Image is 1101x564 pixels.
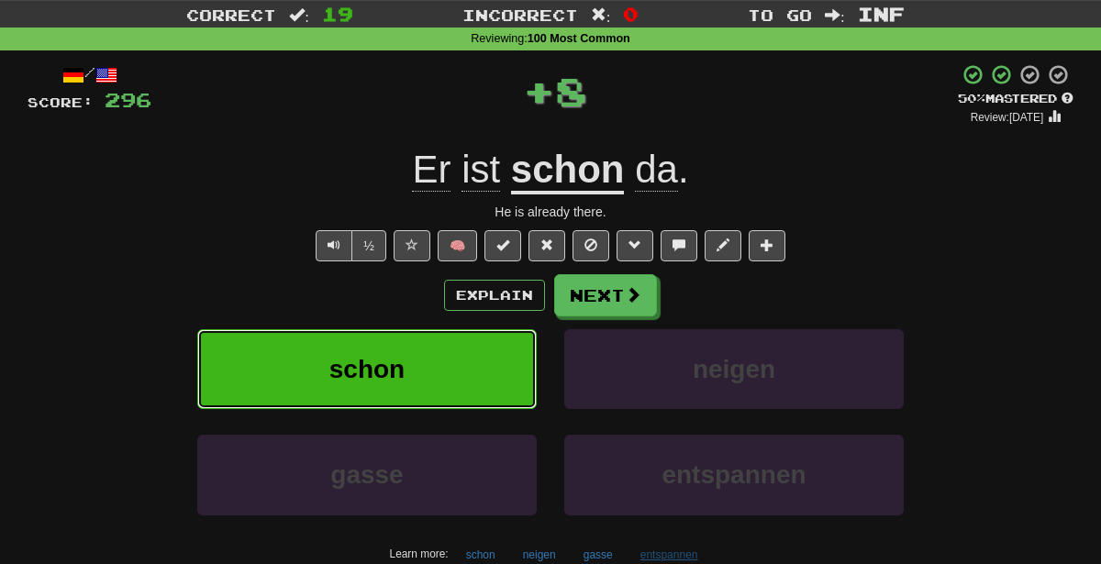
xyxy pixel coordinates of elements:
[617,230,653,261] button: Grammar (alt+g)
[662,460,806,489] span: entspannen
[444,280,545,311] button: Explain
[316,230,352,261] button: Play sentence audio (ctl+space)
[635,148,678,192] span: da
[28,63,151,86] div: /
[412,148,450,192] span: Er
[555,68,587,114] span: 8
[322,3,353,25] span: 19
[523,63,555,118] span: +
[573,230,609,261] button: Ignore sentence (alt+i)
[958,91,985,105] span: 50 %
[197,435,537,514] button: gasse
[390,547,449,560] small: Learn more:
[748,6,812,24] span: To go
[591,7,611,23] span: :
[958,91,1073,107] div: Mastered
[484,230,521,261] button: Set this sentence to 100% Mastered (alt+m)
[329,355,405,383] span: schon
[330,460,403,489] span: gasse
[197,329,537,409] button: schon
[554,274,657,316] button: Next
[693,355,775,383] span: neigen
[564,435,904,514] button: entspannen
[438,230,477,261] button: 🧠
[28,203,1073,221] div: He is already there.
[528,32,630,45] strong: 100 Most Common
[528,230,565,261] button: Reset to 0% Mastered (alt+r)
[661,230,697,261] button: Discuss sentence (alt+u)
[858,3,905,25] span: Inf
[289,7,309,23] span: :
[564,329,904,409] button: neigen
[462,148,500,192] span: ist
[394,230,430,261] button: Favorite sentence (alt+f)
[28,94,94,110] span: Score:
[511,148,625,194] u: schon
[825,7,845,23] span: :
[971,111,1044,124] small: Review: [DATE]
[186,6,276,24] span: Correct
[312,230,386,261] div: Text-to-speech controls
[105,88,151,111] span: 296
[705,230,741,261] button: Edit sentence (alt+d)
[623,3,639,25] span: 0
[462,6,578,24] span: Incorrect
[624,148,688,192] span: .
[351,230,386,261] button: ½
[749,230,785,261] button: Add to collection (alt+a)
